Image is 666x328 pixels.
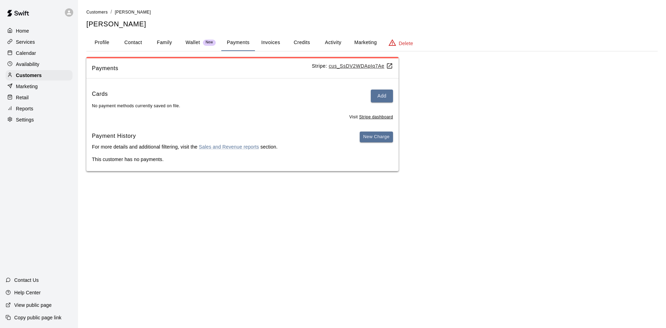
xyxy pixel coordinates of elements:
[86,34,118,51] button: Profile
[6,81,72,92] a: Marketing
[86,8,658,16] nav: breadcrumb
[371,90,393,102] button: Add
[329,63,393,69] a: cus_SsDV2WDApIq7Ae
[6,70,72,81] a: Customers
[6,59,72,69] a: Availability
[14,302,52,309] p: View public page
[14,314,61,321] p: Copy public page link
[16,61,40,68] p: Availability
[312,62,393,70] p: Stripe:
[86,10,108,15] span: Customers
[6,26,72,36] a: Home
[221,34,255,51] button: Payments
[203,40,216,45] span: New
[6,115,72,125] a: Settings
[86,34,658,51] div: basic tabs example
[92,103,180,108] span: No payment methods currently saved on file.
[149,34,180,51] button: Family
[186,39,200,46] p: Wallet
[14,277,39,284] p: Contact Us
[92,156,393,163] p: This customer has no payments.
[92,64,312,73] span: Payments
[359,115,393,119] a: Stripe dashboard
[16,116,34,123] p: Settings
[86,19,658,29] h5: [PERSON_NAME]
[92,132,277,141] h6: Payment History
[349,34,382,51] button: Marketing
[6,92,72,103] a: Retail
[115,10,151,15] span: [PERSON_NAME]
[14,289,41,296] p: Help Center
[92,90,108,102] h6: Cards
[286,34,317,51] button: Credits
[360,132,393,142] button: New Charge
[349,114,393,121] span: Visit
[16,105,33,112] p: Reports
[6,48,72,58] a: Calendar
[16,39,35,45] p: Services
[6,37,72,47] a: Services
[317,34,349,51] button: Activity
[111,8,112,16] li: /
[16,50,36,57] p: Calendar
[118,34,149,51] button: Contact
[92,143,277,150] p: For more details and additional filtering, visit the section.
[16,94,29,101] p: Retail
[255,34,286,51] button: Invoices
[399,40,413,47] p: Delete
[199,144,259,150] a: Sales and Revenue reports
[16,83,38,90] p: Marketing
[16,72,42,79] p: Customers
[6,103,72,114] a: Reports
[16,27,29,34] p: Home
[86,9,108,15] a: Customers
